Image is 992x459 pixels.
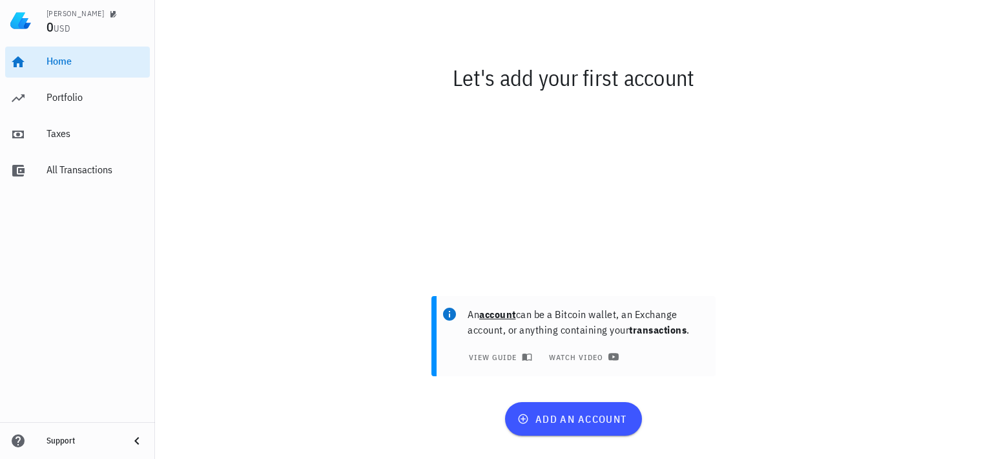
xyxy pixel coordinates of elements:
a: Home [5,47,150,78]
a: Portfolio [5,83,150,114]
span: USD [54,23,70,34]
b: transactions [629,323,687,336]
img: LedgiFi [10,10,31,31]
span: 0 [46,18,54,36]
a: watch video [540,348,625,366]
div: Support [46,436,119,446]
span: add an account [520,412,626,425]
span: watch video [548,352,617,362]
div: Portfolio [46,91,145,103]
a: All Transactions [5,155,150,186]
button: add an account [505,402,642,436]
span: view guide [468,352,530,362]
p: An can be a Bitcoin wallet, an Exchange account, or anything containing your . [468,306,705,337]
div: avatar [956,10,976,31]
button: view guide [460,348,538,366]
div: Taxes [46,127,145,140]
div: All Transactions [46,164,145,176]
div: Let's add your first account [191,57,956,98]
div: [PERSON_NAME] [46,8,104,19]
a: Taxes [5,119,150,150]
div: Home [46,55,145,67]
b: account [479,308,516,321]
